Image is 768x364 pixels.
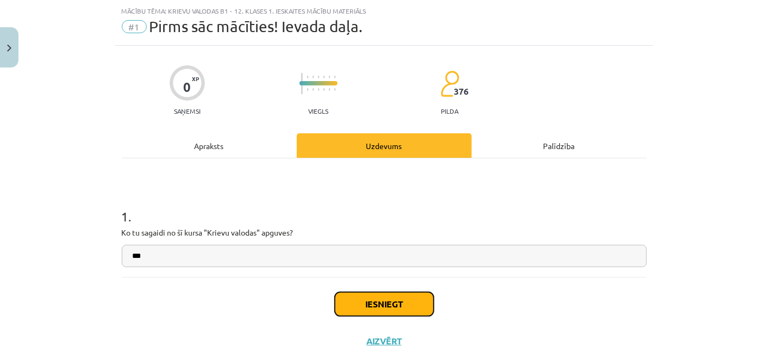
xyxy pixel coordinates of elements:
[297,133,472,158] div: Uzdevums
[318,76,319,78] img: icon-short-line-57e1e144782c952c97e751825c79c345078a6d821885a25fce030b3d8c18986b.svg
[454,87,469,96] span: 376
[307,76,308,78] img: icon-short-line-57e1e144782c952c97e751825c79c345078a6d821885a25fce030b3d8c18986b.svg
[364,336,405,347] button: Aizvērt
[440,70,459,97] img: students-c634bb4e5e11cddfef0936a35e636f08e4e9abd3cc4e673bd6f9a4125e45ecb1.svg
[441,107,458,115] p: pilda
[307,88,308,91] img: icon-short-line-57e1e144782c952c97e751825c79c345078a6d821885a25fce030b3d8c18986b.svg
[318,88,319,91] img: icon-short-line-57e1e144782c952c97e751825c79c345078a6d821885a25fce030b3d8c18986b.svg
[308,107,328,115] p: Viegls
[323,88,324,91] img: icon-short-line-57e1e144782c952c97e751825c79c345078a6d821885a25fce030b3d8c18986b.svg
[313,88,314,91] img: icon-short-line-57e1e144782c952c97e751825c79c345078a6d821885a25fce030b3d8c18986b.svg
[329,88,330,91] img: icon-short-line-57e1e144782c952c97e751825c79c345078a6d821885a25fce030b3d8c18986b.svg
[192,76,199,82] span: XP
[149,17,363,35] span: Pirms sāc mācīties! Ievada daļa.
[122,20,147,33] span: #1
[170,107,205,115] p: Saņemsi
[323,76,324,78] img: icon-short-line-57e1e144782c952c97e751825c79c345078a6d821885a25fce030b3d8c18986b.svg
[335,292,434,316] button: Iesniegt
[334,76,335,78] img: icon-short-line-57e1e144782c952c97e751825c79c345078a6d821885a25fce030b3d8c18986b.svg
[122,227,647,238] p: Ko tu sagaidi no šī kursa "Krievu valodas" apguves?
[302,73,303,94] img: icon-long-line-d9ea69661e0d244f92f715978eff75569469978d946b2353a9bb055b3ed8787d.svg
[329,76,330,78] img: icon-short-line-57e1e144782c952c97e751825c79c345078a6d821885a25fce030b3d8c18986b.svg
[472,133,647,158] div: Palīdzība
[334,88,335,91] img: icon-short-line-57e1e144782c952c97e751825c79c345078a6d821885a25fce030b3d8c18986b.svg
[122,133,297,158] div: Apraksts
[183,79,191,95] div: 0
[122,7,647,15] div: Mācību tēma: Krievu valodas b1 - 12. klases 1. ieskaites mācību materiāls
[7,45,11,52] img: icon-close-lesson-0947bae3869378f0d4975bcd49f059093ad1ed9edebbc8119c70593378902aed.svg
[313,76,314,78] img: icon-short-line-57e1e144782c952c97e751825c79c345078a6d821885a25fce030b3d8c18986b.svg
[122,190,647,224] h1: 1 .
